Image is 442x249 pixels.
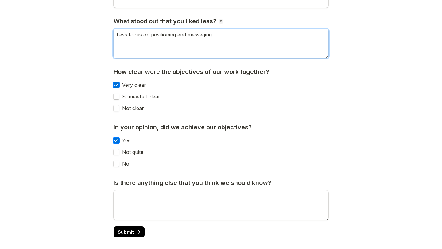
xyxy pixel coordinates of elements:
[119,161,129,167] label: No
[119,105,144,111] label: Not clear
[114,179,273,187] h3: Is there anything else that you think we should know?
[119,94,160,99] label: Somewhat clear
[114,17,218,25] h3: What stood out that you liked less?
[114,190,328,220] textarea: Is there anything else that you think we should know?
[119,138,130,143] label: Yes
[119,149,143,155] label: Not quite
[119,82,146,88] label: Very clear
[114,29,328,58] textarea: What stood out that you liked less?
[114,226,145,237] button: Submit
[114,124,253,131] h3: In your opinion, did we achieve our objectives?
[114,68,271,76] h3: How clear were the objectives of our work together?
[118,230,134,234] span: Submit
